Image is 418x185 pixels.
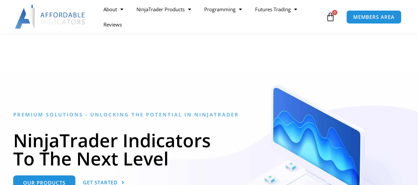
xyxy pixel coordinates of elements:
[248,2,304,17] a: Futures Trading
[97,2,130,17] a: About
[353,15,395,20] span: MEMBERS AREA
[15,5,86,29] img: LogoAI | Affordable Indicators – NinjaTrader
[198,2,248,17] a: Programming
[130,2,198,17] a: NinjaTrader Products
[13,131,405,167] h1: NinjaTrader Indicators To The Next Level
[332,10,337,15] span: 0
[316,7,345,26] a: 0
[97,2,324,32] nav: Menu
[13,112,405,118] h6: Premium Solutions - Unlocking the Potential in NinjaTrader
[346,10,401,24] a: MEMBERS AREA
[97,17,129,32] a: Reviews
[83,180,118,185] span: Get Started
